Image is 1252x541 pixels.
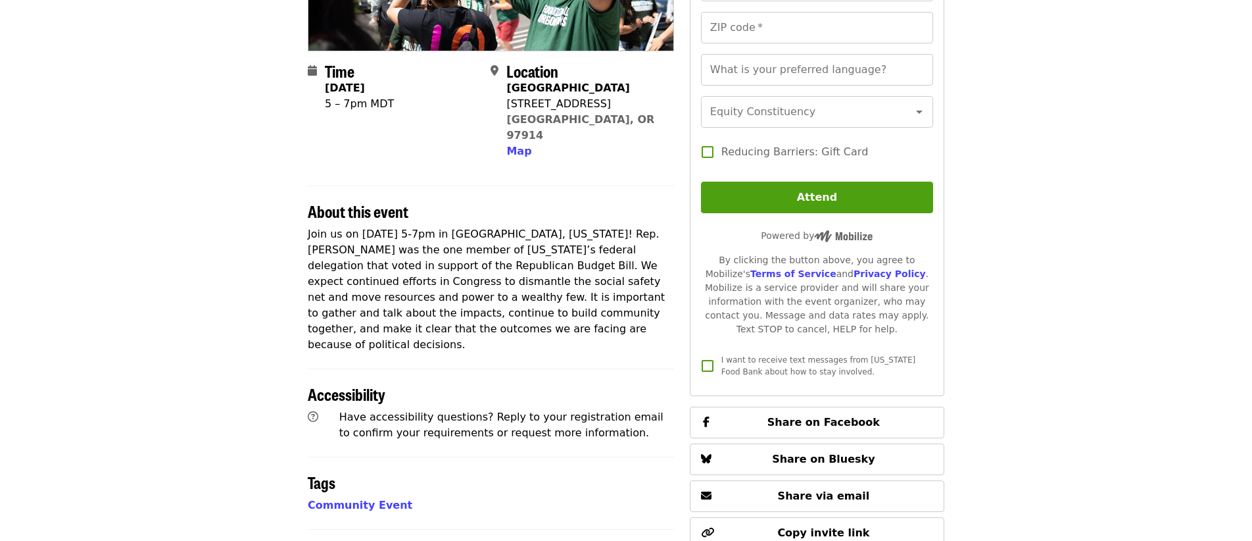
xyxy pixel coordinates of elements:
input: ZIP code [701,12,933,43]
span: About this event [308,199,408,222]
button: Map [506,143,531,159]
span: Share on Bluesky [772,453,875,465]
span: Time [325,59,354,82]
img: Powered by Mobilize [814,230,873,242]
strong: [DATE] [325,82,365,94]
i: map-marker-alt icon [491,64,498,77]
div: By clicking the button above, you agree to Mobilize's and . Mobilize is a service provider and wi... [701,253,933,336]
span: I want to receive text messages from [US_STATE] Food Bank about how to stay involved. [721,355,915,376]
input: What is your preferred language? [701,54,933,86]
button: Open [910,103,928,121]
span: Map [506,145,531,157]
a: Terms of Service [750,269,836,279]
span: Powered by [761,230,873,241]
span: Copy invite link [777,527,869,539]
span: Accessibility [308,382,385,405]
i: calendar icon [308,64,317,77]
span: Location [506,59,558,82]
p: Join us on [DATE] 5-7pm in [GEOGRAPHIC_DATA], [US_STATE]! Rep. [PERSON_NAME] was the one member o... [308,226,674,353]
a: Privacy Policy [854,269,926,279]
span: Share via email [778,490,870,502]
button: Attend [701,182,933,213]
span: Have accessibility questions? Reply to your registration email to confirm your requirements or re... [339,411,663,439]
span: Tags [308,471,335,494]
a: [GEOGRAPHIC_DATA], OR 97914 [506,113,654,142]
div: 5 – 7pm MDT [325,96,394,112]
strong: [GEOGRAPHIC_DATA] [506,82,629,94]
i: question-circle icon [308,411,318,423]
div: [STREET_ADDRESS] [506,96,663,112]
span: Share on Facebook [767,416,880,428]
button: Share via email [690,480,944,512]
button: Share on Bluesky [690,444,944,475]
span: Reducing Barriers: Gift Card [721,144,868,160]
a: Community Event [308,499,412,511]
button: Share on Facebook [690,407,944,438]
